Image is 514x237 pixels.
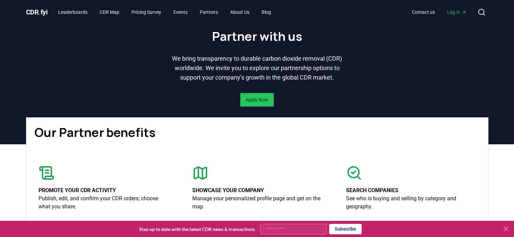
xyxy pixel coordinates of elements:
a: Leaderboards [53,6,93,18]
p: Publish, edit, and confirm your CDR orders; choose what you share. [39,195,168,211]
p: Search companies [346,186,475,195]
a: Pricing Survey [126,6,167,18]
a: Blog [256,6,276,18]
h1: Partner with us [212,30,302,43]
nav: Main [53,6,276,18]
a: Events [168,6,193,18]
p: See who is buying and selling by category and geography. [346,195,475,211]
button: Apply Now [240,93,274,107]
a: Partners [194,6,223,18]
a: CDR Map [94,6,125,18]
span: Log in [447,9,467,16]
p: Showcase your company [192,186,322,195]
span: . [39,8,41,16]
a: Contact us [407,6,440,18]
a: Apply Now [246,96,268,103]
span: CDR fyi [26,8,48,16]
p: Manage your personalized profile page and get on the map. [192,195,322,211]
a: About Us [225,6,255,18]
a: CDR.fyi [26,7,48,17]
p: We bring transparency to durable carbon dioxide removal (CDR) worldwide. We invite you to explore... [171,54,344,82]
p: Promote your CDR activity [39,186,168,195]
a: Log in [442,6,472,18]
h1: Our Partner benefits [34,126,480,139]
nav: Main [407,6,472,18]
